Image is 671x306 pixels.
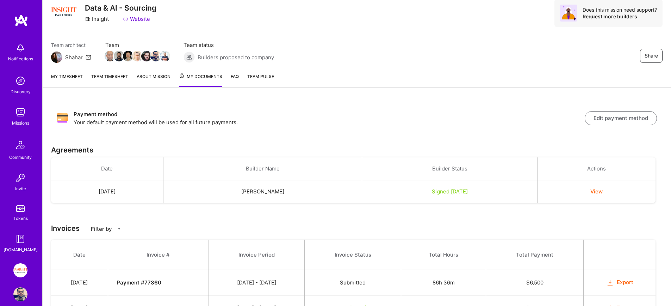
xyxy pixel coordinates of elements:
span: Team architect [51,41,91,49]
img: bell [13,41,27,55]
h3: Payment method [74,110,585,119]
div: Tokens [13,215,28,222]
div: Request more builders [583,13,657,20]
a: User Avatar [12,287,29,301]
a: My timesheet [51,73,83,87]
button: Share [640,49,663,63]
img: Team Member Avatar [105,51,115,61]
span: Builders proposed to company [198,54,274,61]
i: icon CaretDown [117,227,122,231]
td: [DATE] - [DATE] [209,270,305,295]
div: Does this mission need support? [583,6,657,13]
h3: Data & AI - Sourcing [85,4,156,12]
img: Team Member Avatar [123,51,133,61]
td: [DATE] [51,270,108,295]
th: Date [51,157,163,180]
img: Team Architect [51,52,62,63]
a: Team Pulse [247,73,274,87]
a: Insight Partners: Data & AI - Sourcing [12,263,29,277]
i: icon OrangeDownload [606,279,614,287]
img: discovery [13,74,27,88]
th: Total Payment [486,240,584,270]
td: [DATE] [51,180,163,203]
th: Builder Status [362,157,538,180]
div: Missions [12,119,29,127]
a: Team timesheet [91,73,128,87]
a: About Mission [137,73,170,87]
img: Team Member Avatar [150,51,161,61]
button: View [590,188,603,195]
img: Payment method [57,113,68,124]
div: Community [9,154,32,161]
div: Insight [85,15,109,23]
img: Team Member Avatar [141,51,152,61]
div: Notifications [8,55,33,62]
th: Builder Name [163,157,362,180]
img: Team Member Avatar [160,51,170,61]
th: Invoice # [108,240,209,270]
p: Filter by [91,225,112,233]
span: Team [105,41,169,49]
p: Your default payment method will be used for all future payments. [74,119,585,126]
div: [DOMAIN_NAME] [4,246,38,253]
a: Team Member Avatar [124,50,133,62]
span: Share [645,52,658,59]
img: Invite [13,171,27,185]
div: Signed [DATE] [371,188,529,195]
td: [PERSON_NAME] [163,180,362,203]
a: Team Member Avatar [133,50,142,62]
span: My Documents [179,73,222,80]
span: Team status [184,41,274,49]
div: Discovery [11,88,31,95]
img: Team Member Avatar [114,51,124,61]
img: tokens [16,205,25,212]
h3: Invoices [51,224,663,233]
span: Submitted [340,279,366,286]
a: Team Member Avatar [114,50,124,62]
th: Total Hours [401,240,486,270]
button: Edit payment method [585,111,657,125]
img: Insight Partners: Data & AI - Sourcing [13,263,27,277]
a: Team Member Avatar [142,50,151,62]
span: Team Pulse [247,74,274,79]
img: Team Member Avatar [132,51,143,61]
button: Export [606,278,633,287]
img: Community [12,137,29,154]
th: Invoice Status [305,240,401,270]
a: Team Member Avatar [160,50,169,62]
i: icon CompanyGray [85,16,91,22]
th: Date [51,240,108,270]
a: FAQ [231,73,239,87]
img: logo [14,14,28,27]
a: My Documents [179,73,222,87]
i: icon Mail [86,54,91,60]
div: Invite [15,185,26,192]
th: Actions [538,157,656,180]
img: guide book [13,232,27,246]
th: Invoice Period [209,240,305,270]
a: Website [123,15,150,23]
a: Team Member Avatar [105,50,114,62]
a: Team Member Avatar [151,50,160,62]
img: Builders proposed to company [184,52,195,63]
img: Avatar [560,5,577,22]
img: teamwork [13,105,27,119]
div: Shahar [65,54,83,61]
h3: Agreements [51,146,663,154]
strong: Payment # 77360 [117,279,161,286]
img: User Avatar [13,287,27,301]
td: $ 6,500 [486,270,584,295]
td: 86h 36m [401,270,486,295]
